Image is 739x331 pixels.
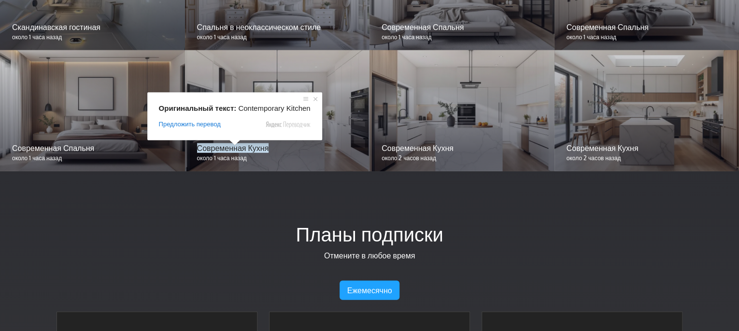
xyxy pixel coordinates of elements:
[12,33,62,41] ya-tr-span: около 1 часа назад
[382,154,436,162] ya-tr-span: около 2 часов назад
[567,154,727,163] p: около 2 часов назад
[324,251,415,260] ya-tr-span: Отмените в любое время
[12,143,94,153] ya-tr-span: Современная Спальня
[197,22,321,32] ya-tr-span: Спальня в неоклассическом стиле
[347,286,392,295] ya-tr-span: Ежемесячно
[238,104,310,112] span: Contemporary Kitchen
[382,33,542,42] p: около 1 часа назад
[159,120,221,129] span: Предложить перевод
[159,104,237,112] span: Оригинальный текст:
[567,142,727,154] p: Современная Кухня
[296,222,443,246] ya-tr-span: Планы подписки
[567,33,727,42] p: около 1 часа назад
[12,22,100,32] ya-tr-span: Скандинавская гостиная
[197,143,269,153] ya-tr-span: Современная Кухня
[567,21,727,33] p: Современная Спальня
[197,154,358,163] p: около 1 часа назад
[382,22,464,32] ya-tr-span: Современная Спальня
[197,33,358,42] p: около 1 часа назад
[382,142,542,154] p: Современная Кухня
[12,154,62,162] ya-tr-span: около 1 часа назад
